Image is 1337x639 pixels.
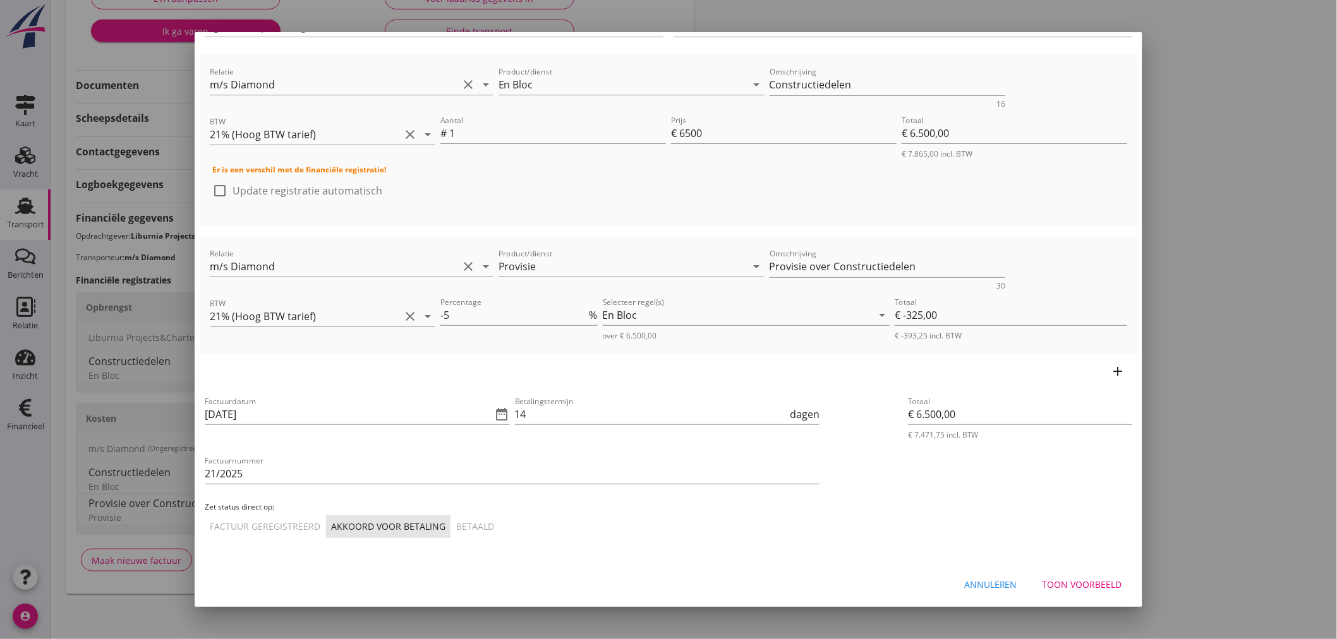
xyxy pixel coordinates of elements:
input: BTW [210,124,400,145]
i: arrow_drop_down [420,309,435,324]
button: Toon voorbeeld [1032,573,1132,596]
h4: Er is een verschil met de financiële registratie! [212,164,1125,176]
input: Product/dienst [499,256,747,277]
button: Betaald [451,515,499,538]
input: Product/dienst [499,75,747,95]
i: arrow_drop_down [749,77,765,92]
i: clear [402,309,418,324]
input: Totaal [895,305,1127,325]
div: € 7.471,75 incl. BTW [908,429,1132,440]
p: Zet status direct op: [205,501,820,513]
div: En Bloc [603,309,638,321]
input: Totaal [908,404,1132,424]
div: € [671,126,679,141]
div: Annuleren [964,578,1017,591]
i: add [1111,364,1126,379]
input: Betalingstermijn [515,404,788,424]
i: clear [402,127,418,142]
input: Relatie [210,256,458,277]
i: arrow_drop_down [478,77,493,92]
div: € 7.865,00 incl. BTW [902,148,1127,159]
input: Prijs [679,123,897,143]
div: dagen [787,407,820,422]
i: arrow_drop_down [874,308,890,323]
i: date_range [495,407,510,422]
input: Factuurdatum [205,404,492,424]
input: Relatie [210,75,458,95]
i: arrow_drop_down [478,259,493,274]
div: Akkoord voor betaling [331,520,445,533]
i: clear [461,77,476,92]
input: BTW [210,306,400,326]
div: Betaald [456,520,494,533]
i: arrow_drop_down [420,127,435,142]
input: Factuurnummer [205,463,820,484]
div: Toon voorbeeld [1043,578,1122,591]
div: 16 [996,100,1005,108]
button: Akkoord voor betaling [326,515,451,538]
input: Percentage [440,305,587,325]
label: Update registratie automatisch [233,184,382,197]
textarea: Omschrijving [770,256,1006,277]
i: arrow_drop_down [749,259,765,274]
button: Factuur geregistreerd [205,515,326,538]
input: Totaal [902,123,1127,143]
i: clear [461,259,476,274]
textarea: Omschrijving [770,75,1006,95]
div: # [440,126,449,141]
div: 30 [996,282,1005,290]
div: % [587,308,598,323]
button: Annuleren [954,573,1027,596]
div: over € 6.500,00 [603,330,890,341]
input: Aantal [449,123,666,143]
div: € -393,25 incl. BTW [895,330,1127,341]
div: Factuur geregistreerd [210,520,320,533]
